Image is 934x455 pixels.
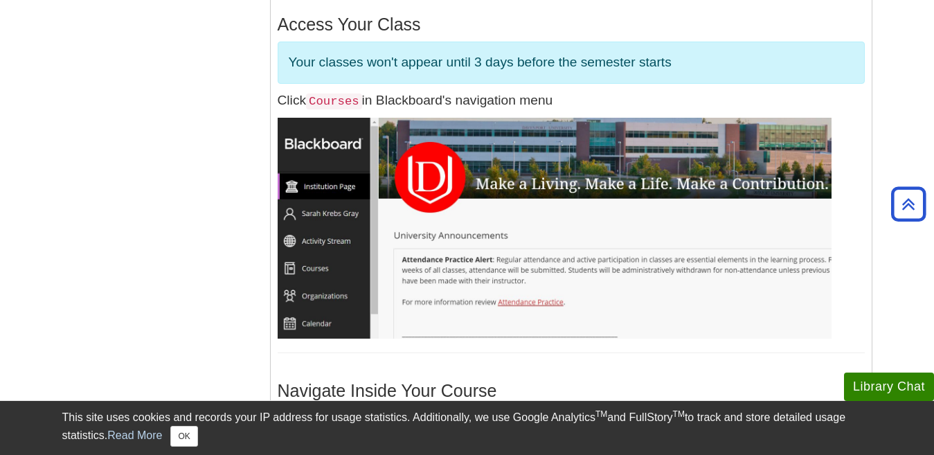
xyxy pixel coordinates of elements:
h3: Navigate Inside Your Course [278,381,865,401]
div: This site uses cookies and records your IP address for usage statistics. Additionally, we use Goo... [62,409,872,447]
button: Library Chat [844,373,934,401]
button: Close [170,426,197,447]
a: Back to Top [886,195,931,213]
sup: TM [595,409,607,419]
code: Courses [306,93,362,109]
p: Click in Blackboard's navigation menu [278,91,865,111]
p: Your classes won't appear until 3 days before the semester starts [278,42,865,84]
h3: Access Your Class [278,15,865,35]
a: Read More [107,429,162,441]
sup: TM [673,409,685,419]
